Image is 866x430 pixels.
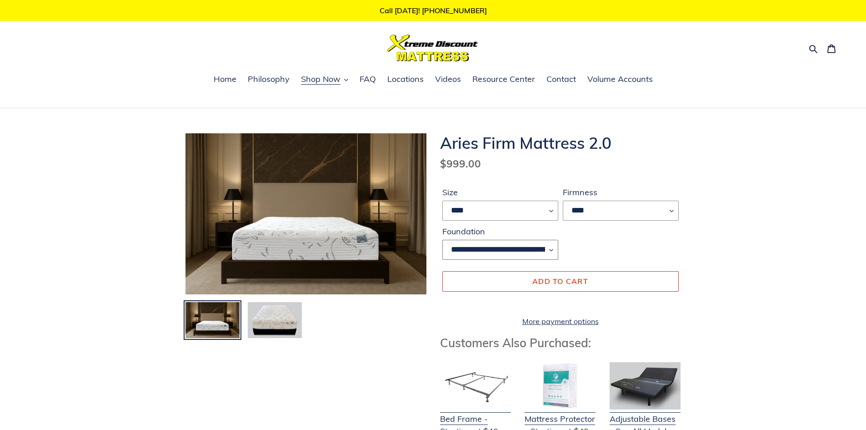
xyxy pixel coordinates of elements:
span: $999.00 [440,157,481,170]
a: FAQ [355,73,380,86]
img: Load image into Gallery viewer, Aries Firm Mattress 2.0 [247,301,303,339]
span: Philosophy [248,74,290,85]
img: Mattress Protector [525,362,596,410]
img: Load image into Gallery viewer, Aries Firm Mattress 2.0 [185,301,240,339]
label: Size [442,186,558,198]
span: Shop Now [301,74,340,85]
label: Firmness [563,186,679,198]
span: Resource Center [472,74,535,85]
img: Bed Frame [440,362,511,410]
a: Videos [430,73,466,86]
span: Home [214,74,236,85]
span: Volume Accounts [587,74,653,85]
a: Locations [383,73,428,86]
span: Locations [387,74,424,85]
img: Adjustable Base [610,362,681,410]
span: Videos [435,74,461,85]
h1: Aries Firm Mattress 2.0 [440,133,681,152]
a: Contact [542,73,581,86]
a: Philosophy [243,73,294,86]
span: Contact [546,74,576,85]
a: More payment options [442,316,679,327]
span: Add to cart [532,277,588,286]
button: Add to cart [442,271,679,291]
span: FAQ [360,74,376,85]
img: Xtreme Discount Mattress [387,35,478,61]
button: Shop Now [296,73,353,86]
a: Home [209,73,241,86]
a: Resource Center [468,73,540,86]
a: Volume Accounts [583,73,657,86]
h3: Customers Also Purchased: [440,336,681,350]
label: Foundation [442,225,558,238]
